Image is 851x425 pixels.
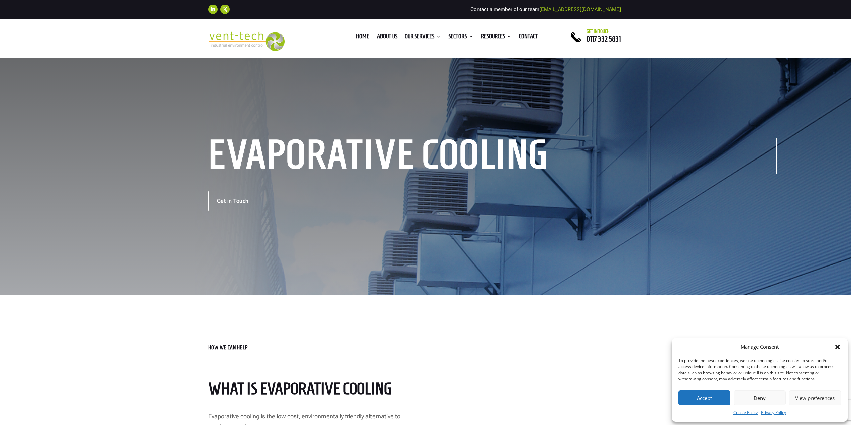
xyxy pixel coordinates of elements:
[470,6,621,12] span: Contact a member of our team
[377,34,397,41] a: About us
[587,29,610,34] span: Get in touch
[539,6,621,12] a: [EMAIL_ADDRESS][DOMAIN_NAME]
[789,390,841,405] button: View preferences
[208,31,285,51] img: 2023-09-27T08_35_16.549ZVENT-TECH---Clear-background
[356,34,369,41] a: Home
[678,358,840,382] div: To provide the best experiences, we use technologies like cookies to store and/or access device i...
[733,409,758,417] a: Cookie Policy
[734,390,785,405] button: Deny
[834,344,841,350] div: Close dialog
[208,379,392,398] span: What is Evaporative Cooling
[741,343,779,351] div: Manage Consent
[481,34,512,41] a: Resources
[208,345,643,350] p: HOW WE CAN HELP
[208,5,218,14] a: Follow on LinkedIn
[208,138,777,174] h1: Evaporative Cooling
[405,34,441,41] a: Our Services
[220,5,230,14] a: Follow on X
[448,34,473,41] a: Sectors
[678,390,730,405] button: Accept
[761,409,786,417] a: Privacy Policy
[208,191,257,211] a: Get in Touch
[587,35,621,43] a: 0117 332 5831
[519,34,538,41] a: Contact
